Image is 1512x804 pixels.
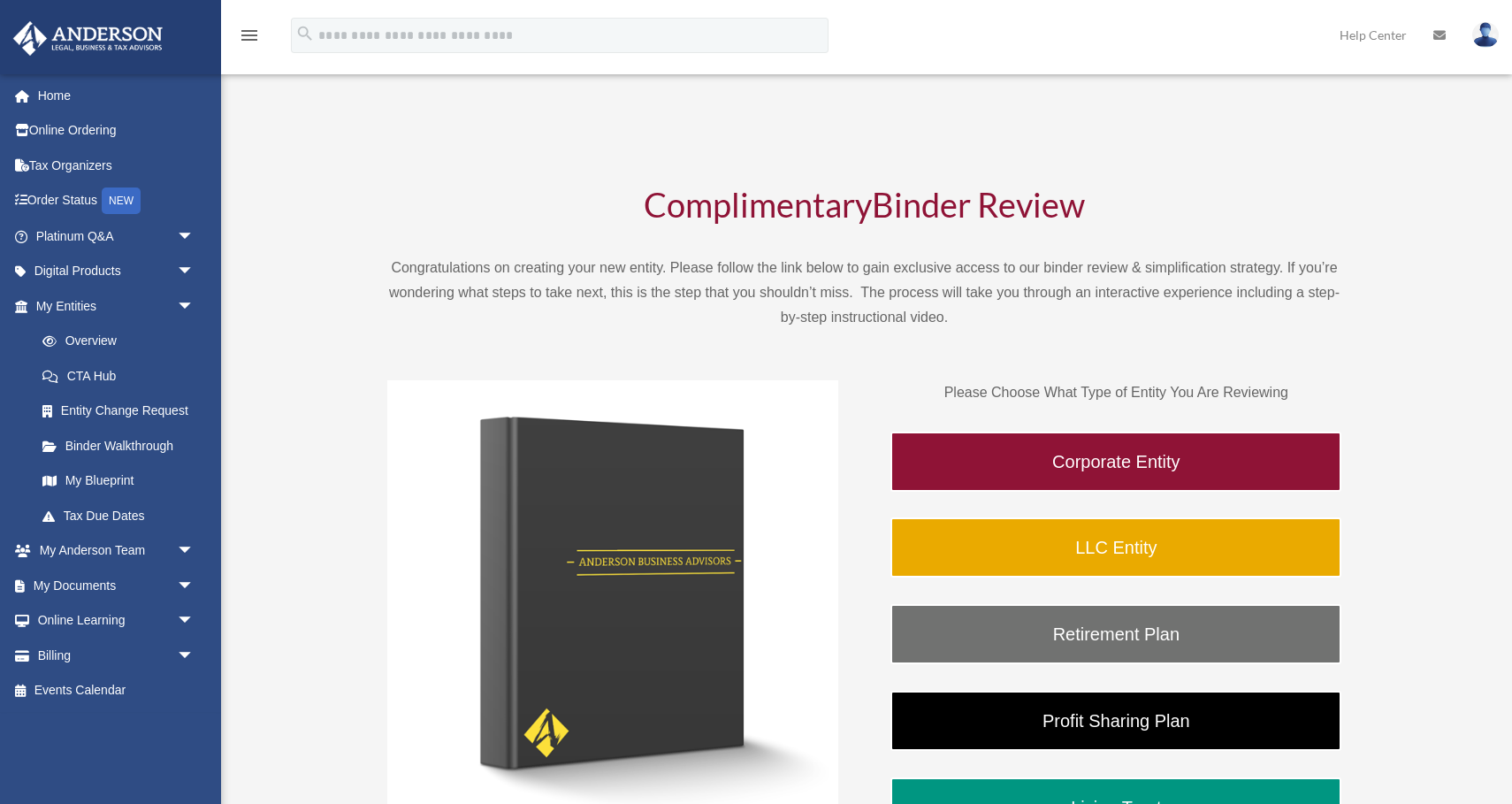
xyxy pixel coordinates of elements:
[239,31,260,46] a: menu
[12,113,221,149] a: Online Ordering
[12,638,221,673] a: Billingarrow_drop_down
[12,254,221,289] a: Digital Productsarrow_drop_down
[12,218,221,254] a: Platinum Q&Aarrow_drop_down
[872,184,1085,225] span: Binder Review
[890,517,1341,578] a: LLC Entity
[12,148,221,183] a: Tax Organizers
[387,256,1342,330] p: Congratulations on creating your new entity. Please follow the link below to gain exclusive acces...
[177,254,212,290] span: arrow_drop_down
[102,188,141,214] div: NEW
[295,24,315,43] i: search
[25,428,212,463] a: Binder Walkthrough
[890,380,1341,405] p: Please Choose What Type of Entity You Are Reviewing
[25,358,221,394] a: CTA Hub
[890,432,1341,492] a: Corporate Entity
[8,21,168,56] img: Anderson Advisors Platinum Portal
[177,568,212,604] span: arrow_drop_down
[12,673,221,708] a: Events Calendar
[12,533,221,569] a: My Anderson Teamarrow_drop_down
[890,604,1341,664] a: Retirement Plan
[1472,22,1499,48] img: User Pic
[12,78,221,113] a: Home
[25,324,221,359] a: Overview
[12,603,221,639] a: Online Learningarrow_drop_down
[177,288,212,325] span: arrow_drop_down
[177,638,212,674] span: arrow_drop_down
[25,498,221,533] a: Tax Due Dates
[177,603,212,639] span: arrow_drop_down
[25,394,221,429] a: Entity Change Request
[239,25,260,46] i: menu
[12,568,221,603] a: My Documentsarrow_drop_down
[25,463,221,499] a: My Blueprint
[12,288,221,324] a: My Entitiesarrow_drop_down
[12,183,221,219] a: Order StatusNEW
[177,218,212,255] span: arrow_drop_down
[644,184,872,225] span: Complimentary
[177,533,212,570] span: arrow_drop_down
[890,691,1341,751] a: Profit Sharing Plan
